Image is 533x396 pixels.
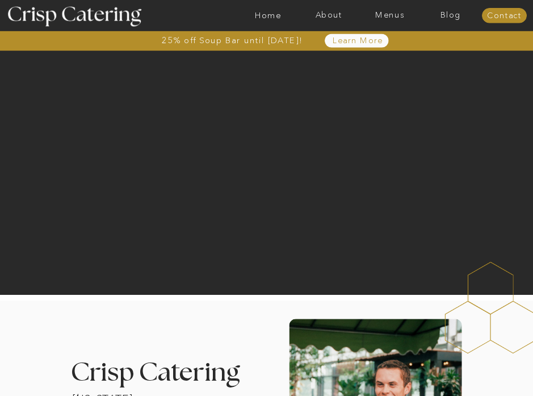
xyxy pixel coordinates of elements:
[312,36,403,45] a: Learn More
[420,11,481,20] a: Blog
[238,11,299,20] a: Home
[359,11,420,20] a: Menus
[482,11,527,20] a: Contact
[71,360,262,386] h3: Crisp Catering
[129,36,334,45] a: 25% off Soup Bar until [DATE]!
[299,11,359,20] a: About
